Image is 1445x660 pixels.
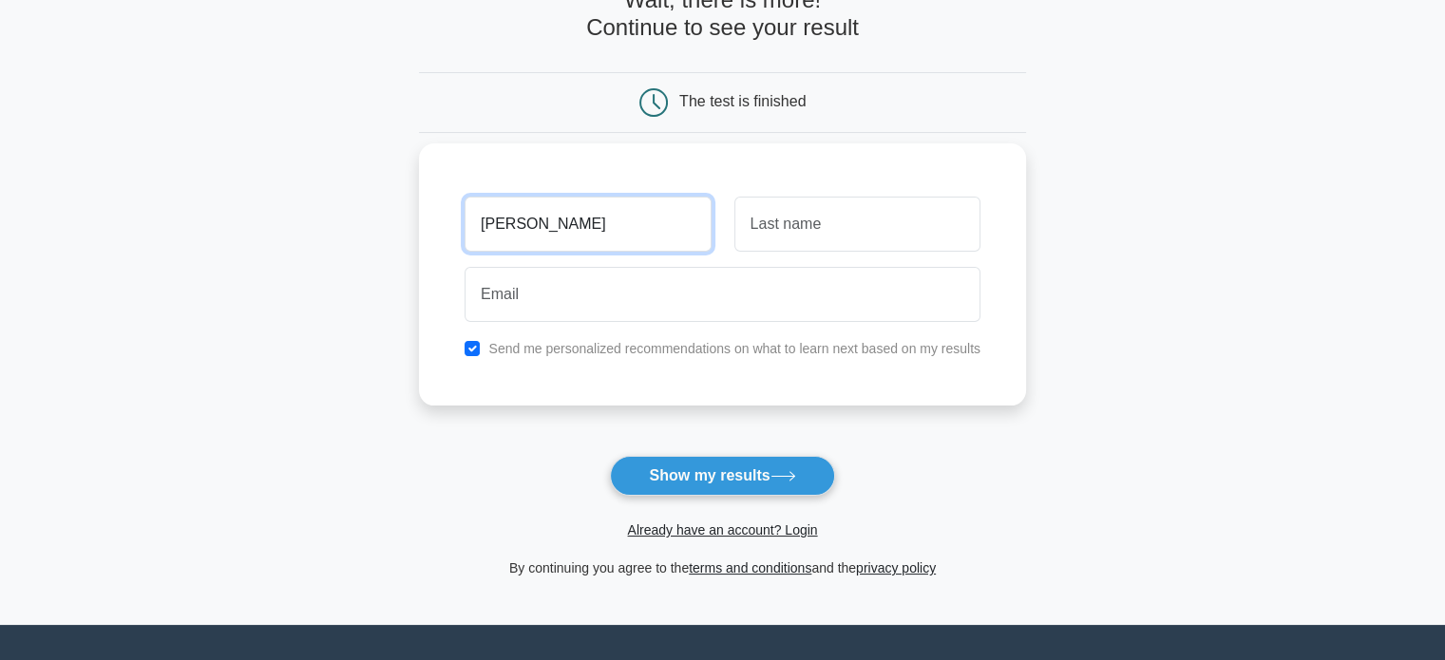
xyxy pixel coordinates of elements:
[408,556,1037,579] div: By continuing you agree to the and the
[679,93,806,109] div: The test is finished
[734,197,980,252] input: Last name
[689,560,811,575] a: terms and conditions
[856,560,936,575] a: privacy policy
[627,522,817,537] a: Already have an account? Login
[465,197,711,252] input: First name
[488,341,980,356] label: Send me personalized recommendations on what to learn next based on my results
[465,267,980,322] input: Email
[610,456,834,496] button: Show my results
